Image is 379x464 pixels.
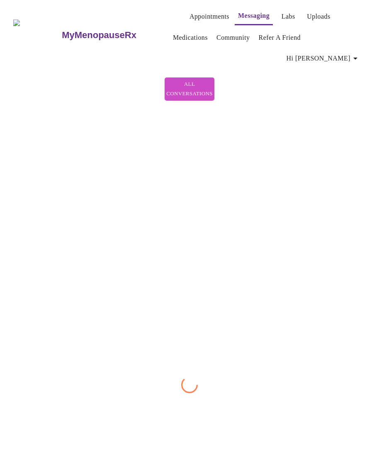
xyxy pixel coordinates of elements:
[13,19,61,51] img: MyMenopauseRx Logo
[255,29,304,46] button: Refer a Friend
[61,21,170,50] a: MyMenopauseRx
[189,11,229,22] a: Appointments
[216,32,250,43] a: Community
[173,80,206,99] span: All Conversations
[165,77,214,101] button: All Conversations
[186,8,233,25] button: Appointments
[238,10,270,22] a: Messaging
[282,11,295,22] a: Labs
[287,53,360,64] span: Hi [PERSON_NAME]
[235,7,273,25] button: Messaging
[213,29,253,46] button: Community
[259,32,301,43] a: Refer a Friend
[307,11,330,22] a: Uploads
[173,32,208,43] a: Medications
[170,29,211,46] button: Medications
[283,50,364,67] button: Hi [PERSON_NAME]
[62,30,136,41] h3: MyMenopauseRx
[304,8,334,25] button: Uploads
[275,8,301,25] button: Labs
